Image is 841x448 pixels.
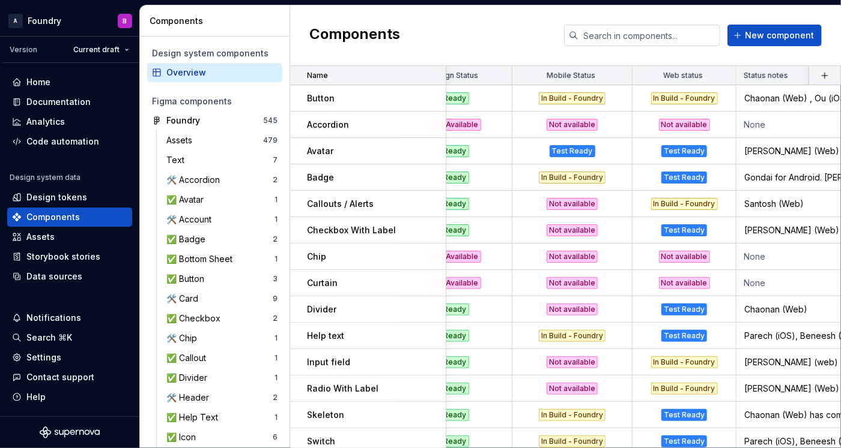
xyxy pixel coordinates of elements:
button: Notifications [7,308,132,327]
p: Input field [307,356,350,368]
a: 🛠️ Chip1 [162,329,282,348]
a: Home [7,73,132,92]
div: Ready [442,303,469,315]
div: Contact support [26,371,94,383]
a: Analytics [7,112,132,131]
div: Not available [547,224,598,236]
div: Search ⌘K [26,332,72,344]
p: Badge [307,172,334,184]
a: Assets [7,227,132,246]
button: Help [7,387,132,407]
div: In Build - Foundry [539,172,606,184]
div: Not Available [430,251,481,263]
div: Not available [547,198,598,210]
div: Design system components [152,47,278,59]
div: 1 [275,413,278,422]
div: 2 [273,314,278,323]
div: 1 [275,353,278,363]
a: 🛠️ Header2 [162,388,282,407]
p: Avatar [307,145,333,157]
div: Design system data [10,173,80,182]
div: 3 [273,274,278,284]
a: Code automation [7,132,132,151]
p: Design Status [430,71,479,80]
a: ✅ Icon6 [162,428,282,447]
button: Current draft [68,41,135,58]
div: In Build - Foundry [651,92,718,104]
div: 6 [273,432,278,442]
div: 🛠️ Chip [166,332,202,344]
p: Name [307,71,328,80]
div: Test Ready [661,330,707,342]
p: Mobile Status [547,71,595,80]
div: Notifications [26,312,81,324]
div: Data sources [26,270,82,282]
div: Home [26,76,50,88]
div: Test Ready [661,409,707,421]
div: 545 [263,116,278,125]
div: Figma components [152,95,278,107]
span: Current draft [73,45,120,55]
div: Ready [442,409,469,421]
div: ✅ Avatar [166,194,208,206]
p: Accordion [307,119,349,131]
div: 2 [273,234,278,244]
div: 2 [273,175,278,185]
p: Callouts / Alerts [307,198,374,210]
div: Ready [442,145,469,157]
a: ✅ Divider1 [162,368,282,387]
div: Storybook stories [26,251,100,263]
a: 🛠️ Accordion2 [162,170,282,190]
a: Storybook stories [7,247,132,266]
div: Assets [166,134,197,146]
div: In Build - Foundry [539,330,606,342]
a: Components [7,208,132,227]
p: Skeleton [307,409,344,421]
div: ✅ Bottom Sheet [166,253,237,265]
div: In Build - Foundry [539,409,606,421]
div: ✅ Divider [166,372,212,384]
div: ✅ Callout [166,352,211,364]
div: Test Ready [661,224,707,236]
div: ✅ Checkbox [166,312,225,324]
div: 9 [273,294,278,303]
div: 1 [275,333,278,343]
div: B [123,16,127,26]
p: Checkbox With Label [307,224,396,236]
div: Not available [659,251,710,263]
div: Test Ready [661,435,707,447]
div: Test Ready [661,145,707,157]
div: Ready [442,92,469,104]
span: New component [745,29,814,41]
a: Text7 [162,151,282,170]
div: A [8,14,23,28]
div: Not available [659,277,710,289]
a: 🛠️ Card9 [162,289,282,308]
a: ✅ Callout1 [162,348,282,368]
div: Components [26,211,80,223]
div: Test Ready [661,303,707,315]
div: Not available [547,356,598,368]
p: Web status [663,71,703,80]
p: Divider [307,303,336,315]
div: Not available [547,119,598,131]
div: Not available [547,303,598,315]
div: Version [10,45,37,55]
a: ✅ Checkbox2 [162,309,282,328]
div: Not Available [430,277,481,289]
div: Help [26,391,46,403]
div: In Build - Foundry [539,435,606,447]
a: Settings [7,348,132,367]
button: New component [727,25,822,46]
svg: Supernova Logo [40,426,100,438]
div: ✅ Button [166,273,209,285]
div: 🛠️ Card [166,293,203,305]
div: ✅ Help Text [166,411,223,423]
div: 2 [273,393,278,402]
input: Search in components... [578,25,720,46]
div: 1 [275,254,278,264]
p: Radio With Label [307,383,378,395]
a: Assets479 [162,131,282,150]
div: Settings [26,351,61,363]
div: 🛠️ Accordion [166,174,225,186]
